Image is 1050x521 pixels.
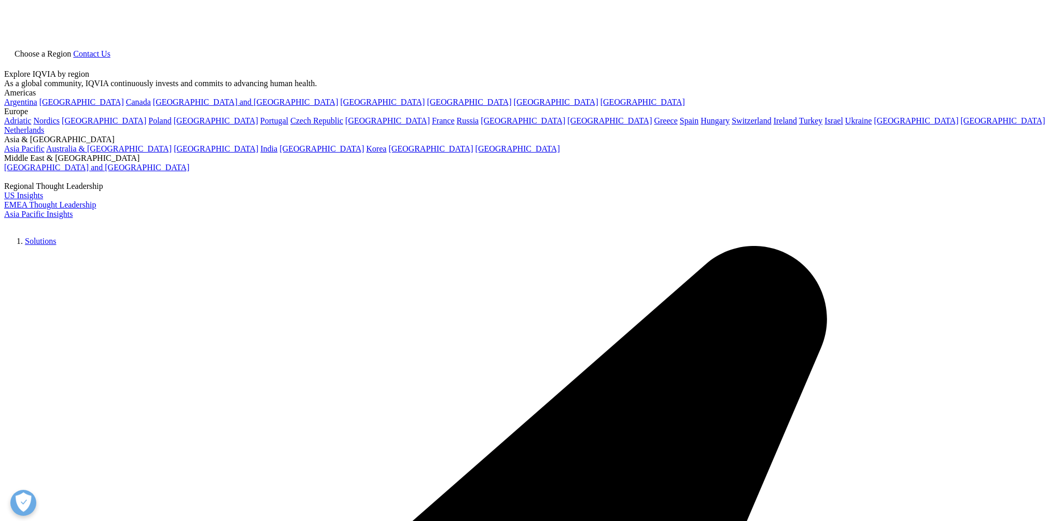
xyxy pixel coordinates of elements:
a: [GEOGRAPHIC_DATA] [475,144,560,153]
a: [GEOGRAPHIC_DATA] [514,98,598,106]
a: [GEOGRAPHIC_DATA] [39,98,124,106]
div: As a global community, IQVIA continuously invests and commits to advancing human health. [4,79,1046,88]
a: India [260,144,277,153]
span: Choose a Region [15,49,71,58]
a: [GEOGRAPHIC_DATA] [345,116,430,125]
a: [GEOGRAPHIC_DATA] [62,116,146,125]
a: Greece [654,116,677,125]
a: Argentina [4,98,37,106]
button: Open Preferences [10,490,36,516]
a: Nordics [33,116,60,125]
a: Russia [457,116,479,125]
a: [GEOGRAPHIC_DATA] [340,98,425,106]
div: Americas [4,88,1046,98]
div: Explore IQVIA by region [4,70,1046,79]
a: Ireland [774,116,797,125]
a: [GEOGRAPHIC_DATA] [427,98,511,106]
a: [GEOGRAPHIC_DATA] [567,116,652,125]
div: Regional Thought Leadership [4,182,1046,191]
a: Ukraine [845,116,872,125]
div: Middle East & [GEOGRAPHIC_DATA] [4,154,1046,163]
a: [GEOGRAPHIC_DATA] and [GEOGRAPHIC_DATA] [4,163,189,172]
a: US Insights [4,191,43,200]
a: Netherlands [4,126,44,134]
a: Czech Republic [290,116,343,125]
a: Portugal [260,116,288,125]
a: France [432,116,455,125]
a: [GEOGRAPHIC_DATA] [174,144,258,153]
a: Adriatic [4,116,31,125]
a: [GEOGRAPHIC_DATA] [600,98,685,106]
a: EMEA Thought Leadership [4,200,96,209]
a: [GEOGRAPHIC_DATA] [961,116,1045,125]
a: Australia & [GEOGRAPHIC_DATA] [46,144,172,153]
a: Asia Pacific Insights [4,210,73,218]
a: [GEOGRAPHIC_DATA] [174,116,258,125]
a: Korea [366,144,386,153]
a: Hungary [701,116,730,125]
a: [GEOGRAPHIC_DATA] [481,116,565,125]
a: [GEOGRAPHIC_DATA] and [GEOGRAPHIC_DATA] [153,98,338,106]
a: [GEOGRAPHIC_DATA] [874,116,958,125]
a: Solutions [25,237,56,245]
div: Asia & [GEOGRAPHIC_DATA] [4,135,1046,144]
a: Asia Pacific [4,144,45,153]
div: Europe [4,107,1046,116]
a: [GEOGRAPHIC_DATA] [388,144,473,153]
a: Turkey [799,116,823,125]
a: Contact Us [73,49,110,58]
a: [GEOGRAPHIC_DATA] [279,144,364,153]
a: Poland [148,116,171,125]
a: Israel [824,116,843,125]
a: Switzerland [732,116,771,125]
a: Canada [126,98,151,106]
a: Spain [680,116,698,125]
